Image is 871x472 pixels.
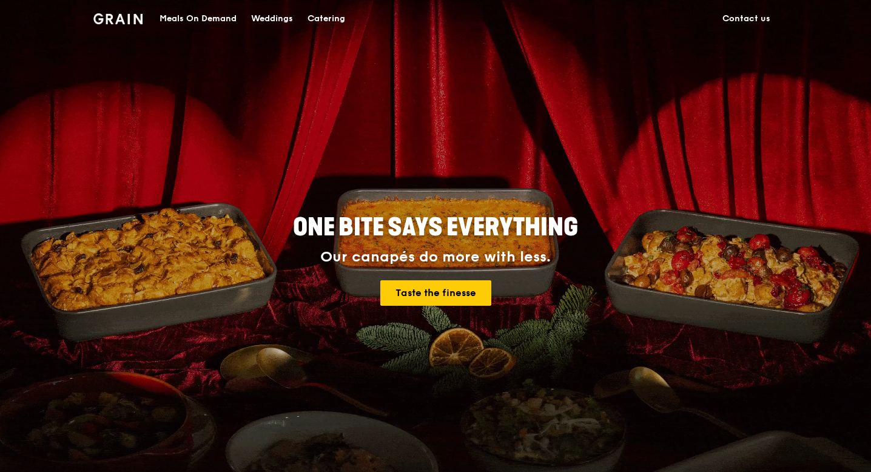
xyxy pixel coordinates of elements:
a: Catering [300,1,352,37]
div: Meals On Demand [160,1,237,37]
div: Catering [308,1,345,37]
a: Weddings [244,1,300,37]
div: Weddings [251,1,293,37]
img: Grain [93,13,143,24]
a: Contact us [715,1,778,37]
span: ONE BITE SAYS EVERYTHING [293,213,578,242]
a: Taste the finesse [380,280,491,306]
div: Our canapés do more with less. [217,249,654,266]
